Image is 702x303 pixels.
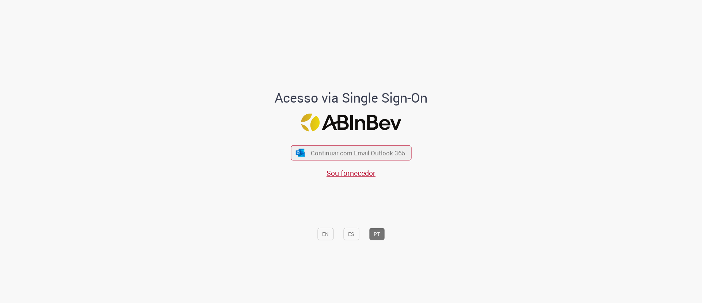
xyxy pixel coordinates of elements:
img: Logo ABInBev [301,114,401,132]
img: ícone Azure/Microsoft 360 [295,149,306,156]
button: EN [317,228,333,240]
a: Sou fornecedor [327,168,375,178]
span: Continuar com Email Outlook 365 [311,149,405,157]
button: ícone Azure/Microsoft 360 Continuar com Email Outlook 365 [291,145,411,160]
button: ES [343,228,359,240]
h1: Acesso via Single Sign-On [250,90,453,105]
button: PT [369,228,385,240]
